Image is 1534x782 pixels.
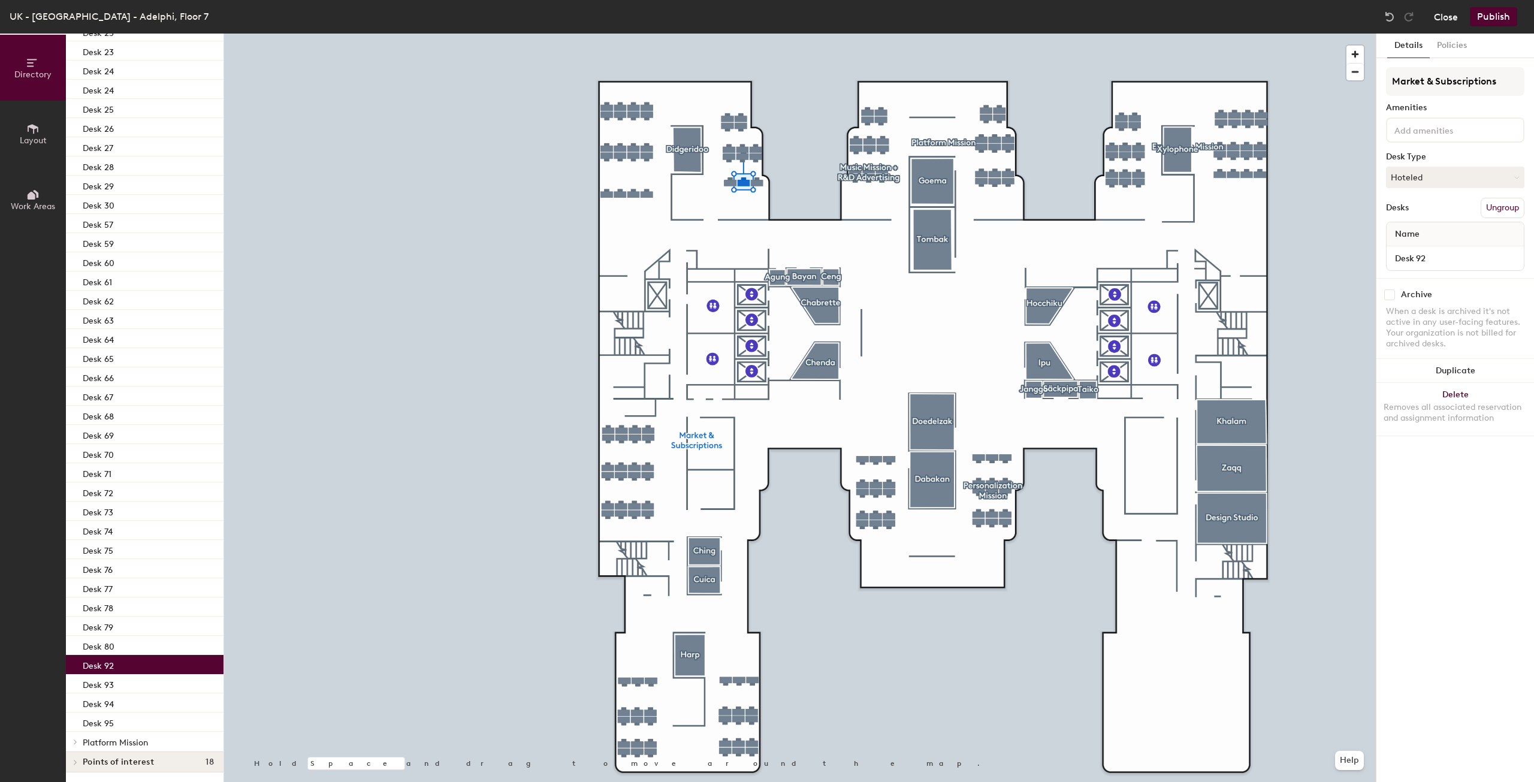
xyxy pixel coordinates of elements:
[10,9,209,24] div: UK - [GEOGRAPHIC_DATA] - Adelphi, Floor 7
[83,197,114,211] p: Desk 30
[206,757,214,767] span: 18
[11,201,55,212] span: Work Areas
[83,677,114,690] p: Desk 93
[83,120,114,134] p: Desk 26
[1386,306,1524,349] div: When a desk is archived it's not active in any user-facing features. Your organization is not bil...
[83,696,114,709] p: Desk 94
[83,44,114,58] p: Desk 23
[14,70,52,80] span: Directory
[83,255,114,268] p: Desk 60
[83,82,114,96] p: Desk 24
[83,638,114,652] p: Desk 80
[1335,751,1364,770] button: Help
[1389,224,1426,245] span: Name
[83,351,114,364] p: Desk 65
[83,427,114,441] p: Desk 69
[83,504,113,518] p: Desk 73
[83,657,114,671] p: Desk 92
[83,561,113,575] p: Desk 76
[83,542,113,556] p: Desk 75
[1376,383,1534,436] button: DeleteRemoves all associated reservation and assignment information
[1386,203,1409,213] div: Desks
[1470,7,1517,26] button: Publish
[1430,34,1474,58] button: Policies
[1481,198,1524,218] button: Ungroup
[83,757,154,767] span: Points of interest
[1384,402,1527,424] div: Removes all associated reservation and assignment information
[83,178,114,192] p: Desk 29
[1434,7,1458,26] button: Close
[83,274,112,288] p: Desk 61
[1389,250,1521,267] input: Unnamed desk
[1386,152,1524,162] div: Desk Type
[20,135,47,146] span: Layout
[83,370,114,384] p: Desk 66
[83,216,113,230] p: Desk 57
[83,408,114,422] p: Desk 68
[1386,103,1524,113] div: Amenities
[1401,290,1432,300] div: Archive
[83,581,113,594] p: Desk 77
[83,293,114,307] p: Desk 62
[83,466,111,479] p: Desk 71
[83,101,114,115] p: Desk 25
[1387,34,1430,58] button: Details
[83,715,114,729] p: Desk 95
[1392,122,1500,137] input: Add amenities
[83,485,113,499] p: Desk 72
[83,446,114,460] p: Desk 70
[83,140,113,153] p: Desk 27
[83,619,113,633] p: Desk 79
[83,389,113,403] p: Desk 67
[1376,359,1534,383] button: Duplicate
[1384,11,1396,23] img: Undo
[83,312,114,326] p: Desk 63
[83,63,114,77] p: Desk 24
[83,159,114,173] p: Desk 28
[1386,167,1524,188] button: Hoteled
[83,331,114,345] p: Desk 64
[83,235,114,249] p: Desk 59
[83,523,113,537] p: Desk 74
[83,738,148,748] span: Platform Mission
[1403,11,1415,23] img: Redo
[83,600,113,614] p: Desk 78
